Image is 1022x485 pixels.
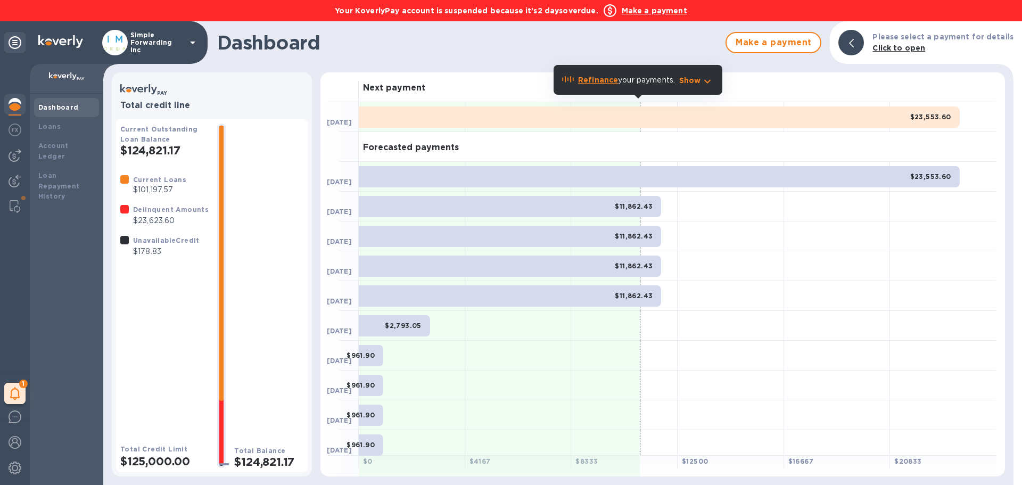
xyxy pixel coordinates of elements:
b: [DATE] [327,178,352,186]
b: $23,553.60 [910,172,951,180]
b: Dashboard [38,103,79,111]
b: Loans [38,122,61,130]
b: $23,553.60 [910,113,951,121]
p: $101,197.57 [133,184,186,195]
p: Show [679,75,701,86]
h1: Dashboard [217,31,720,54]
b: $961.90 [347,411,375,419]
button: Show [679,75,714,86]
b: $ 12500 [682,457,708,465]
h3: Next payment [363,83,425,93]
span: Make a payment [735,36,812,49]
b: [DATE] [327,297,352,305]
b: Total Balance [234,447,285,455]
h2: $124,821.17 [120,144,209,157]
h2: $124,821.17 [234,455,303,468]
p: your payments. [578,75,675,86]
b: Please select a payment for details [872,32,1013,41]
b: Current Outstanding Loan Balance [120,125,198,143]
b: Delinquent Amounts [133,205,209,213]
p: Simple Forwarding Inc [130,31,184,54]
h3: Total credit line [120,101,303,111]
b: [DATE] [327,118,352,126]
b: Make a payment [622,6,687,15]
p: $178.83 [133,246,200,257]
b: Loan Repayment History [38,171,80,201]
b: $11,862.43 [615,202,653,210]
b: Unavailable Credit [133,236,200,244]
b: [DATE] [327,357,352,365]
b: [DATE] [327,416,352,424]
b: $ 16667 [788,457,813,465]
span: 1 [19,380,28,388]
div: Unpin categories [4,32,26,53]
b: [DATE] [327,446,352,454]
b: $961.90 [347,441,375,449]
b: $11,862.43 [615,292,653,300]
b: Your KoverlyPay account is suspended because it’s 2 days overdue. [335,6,598,15]
h3: Forecasted payments [363,143,459,153]
button: Make a payment [726,32,821,53]
b: [DATE] [327,327,352,335]
b: Total Credit Limit [120,445,187,453]
b: [DATE] [327,237,352,245]
b: Refinance [578,76,618,84]
img: Foreign exchange [9,124,21,136]
b: $961.90 [347,351,375,359]
b: [DATE] [327,387,352,394]
b: [DATE] [327,267,352,275]
b: Click to open [872,44,925,52]
img: Logo [38,35,83,48]
b: [DATE] [327,208,352,216]
b: Current Loans [133,176,186,184]
b: $ 20833 [894,457,921,465]
h2: $125,000.00 [120,455,209,468]
b: $11,862.43 [615,262,653,270]
b: $2,793.05 [385,322,422,330]
p: $23,623.60 [133,215,209,226]
b: $961.90 [347,381,375,389]
b: $11,862.43 [615,232,653,240]
b: Account Ledger [38,142,69,160]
